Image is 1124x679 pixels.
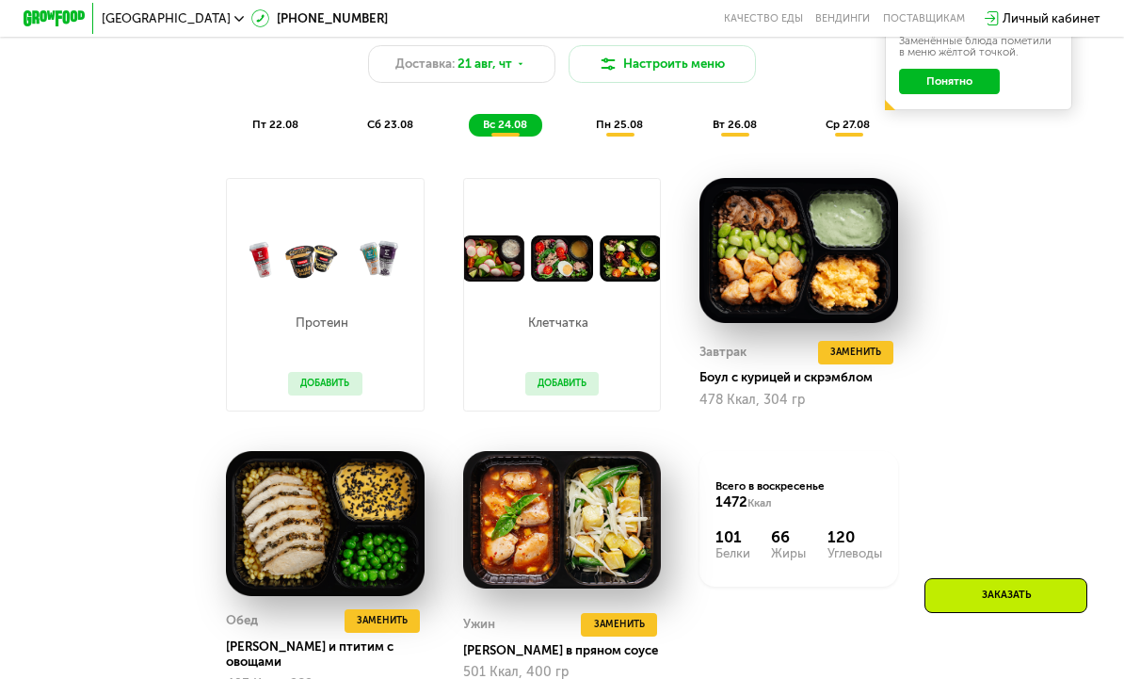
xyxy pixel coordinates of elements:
div: Всего в воскресенье [715,478,882,512]
div: Жиры [771,547,806,559]
div: Завтрак [699,341,747,364]
a: [PHONE_NUMBER] [251,9,388,28]
div: 478 Ккал, 304 гр [699,393,897,408]
button: Настроить меню [569,45,756,83]
span: Заменить [594,617,645,633]
a: Качество еды [724,12,803,24]
div: 101 [715,528,750,547]
div: Ужин [463,613,495,637]
p: Протеин [288,316,355,329]
span: Ккал [747,496,772,509]
a: Вендинги [815,12,870,24]
div: Личный кабинет [1003,9,1100,28]
div: поставщикам [883,12,965,24]
span: Заменить [357,613,408,629]
button: Добавить [525,372,600,396]
div: [PERSON_NAME] и птитим с овощами [226,639,436,671]
span: вт 26.08 [713,118,757,131]
span: 21 авг, чт [458,55,512,73]
span: сб 23.08 [367,118,413,131]
div: Обед [226,609,258,633]
div: 120 [827,528,882,547]
button: Заменить [818,341,894,364]
div: Боул с курицей и скрэмблом [699,370,909,386]
span: ср 27.08 [826,118,870,131]
div: Белки [715,547,750,559]
button: Понятно [899,69,1000,94]
div: 66 [771,528,806,547]
span: [GEOGRAPHIC_DATA] [102,12,231,24]
span: Заменить [830,345,881,361]
div: Заказать [924,578,1087,613]
span: 1472 [715,493,747,510]
span: пт 22.08 [252,118,298,131]
div: [PERSON_NAME] в пряном соусе [463,643,673,659]
div: Заменённые блюда пометили в меню жёлтой точкой. [899,36,1058,57]
p: Клетчатка [525,316,592,329]
button: Заменить [581,613,657,637]
button: Добавить [288,372,362,396]
div: Углеводы [827,547,882,559]
button: Заменить [345,609,421,633]
span: пн 25.08 [596,118,643,131]
span: вс 24.08 [483,118,527,131]
span: Доставка: [395,55,455,73]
